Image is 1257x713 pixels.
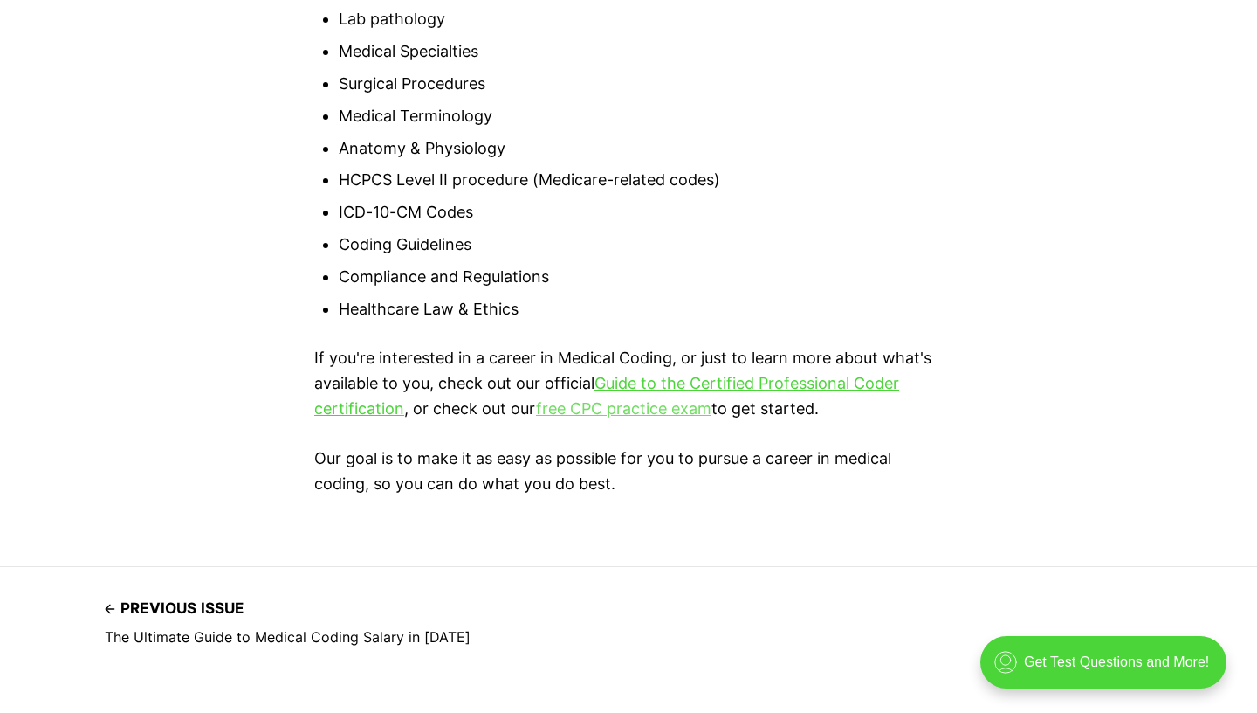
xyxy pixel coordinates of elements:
li: Medical Terminology [339,104,943,129]
a: Guide to the Certified Professional Coder certification [314,374,899,418]
li: Coding Guidelines [339,232,943,258]
span: Previous issue [105,595,244,622]
li: Surgical Procedures [339,72,943,97]
li: Compliance and Regulations [339,265,943,290]
h4: The Ultimate Guide to Medical Coding Salary in [DATE] [105,629,471,645]
li: Lab pathology [339,7,943,32]
li: Healthcare Law & Ethics [339,297,943,322]
p: If you're interested in a career in Medical Coding, or just to learn more about what's available ... [314,346,943,421]
a: Previous issue The Ultimate Guide to Medical Coding Salary in [DATE] [105,595,471,645]
li: Medical Specialties [339,39,943,65]
li: HCPCS Level II procedure (Medicare-related codes) [339,168,943,193]
li: ICD-10-CM Codes [339,200,943,225]
li: Anatomy & Physiology [339,136,943,162]
iframe: portal-trigger [965,627,1257,713]
a: free CPC practice exam [536,399,711,418]
p: Our goal is to make it as easy as possible for you to pursue a career in medical coding, so you c... [314,446,943,497]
